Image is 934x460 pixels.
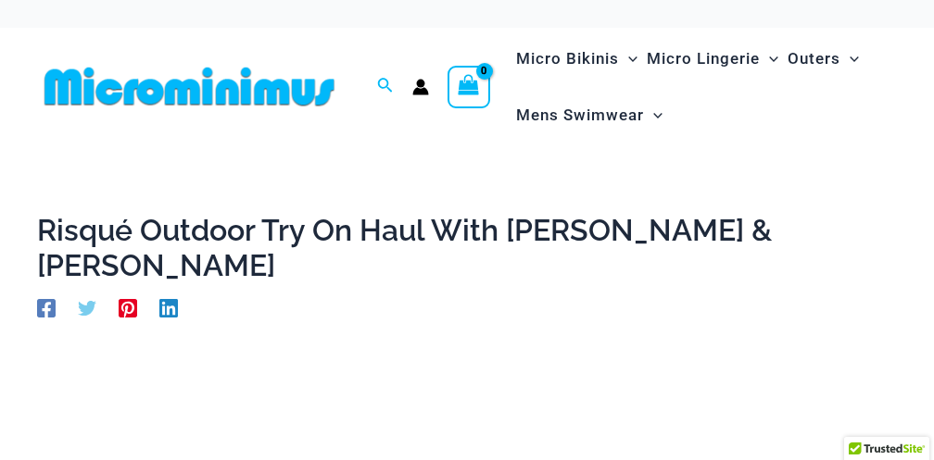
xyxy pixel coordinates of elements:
[78,296,96,317] a: Twitter
[642,31,783,87] a: Micro LingerieMenu ToggleMenu Toggle
[412,79,429,95] a: Account icon link
[516,35,619,82] span: Micro Bikinis
[377,75,394,98] a: Search icon link
[509,28,897,146] nav: Site Navigation
[619,35,637,82] span: Menu Toggle
[119,296,137,317] a: Pinterest
[159,296,178,317] a: Linkedin
[644,92,663,139] span: Menu Toggle
[760,35,778,82] span: Menu Toggle
[37,296,56,317] a: Facebook
[511,31,642,87] a: Micro BikinisMenu ToggleMenu Toggle
[516,92,644,139] span: Mens Swimwear
[448,66,490,108] a: View Shopping Cart, empty
[37,66,342,107] img: MM SHOP LOGO FLAT
[840,35,859,82] span: Menu Toggle
[788,35,840,82] span: Outers
[647,35,760,82] span: Micro Lingerie
[511,87,667,143] a: Mens SwimwearMenu ToggleMenu Toggle
[37,213,897,284] h1: Risqué Outdoor Try On Haul With [PERSON_NAME] & [PERSON_NAME]
[783,31,864,87] a: OutersMenu ToggleMenu Toggle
